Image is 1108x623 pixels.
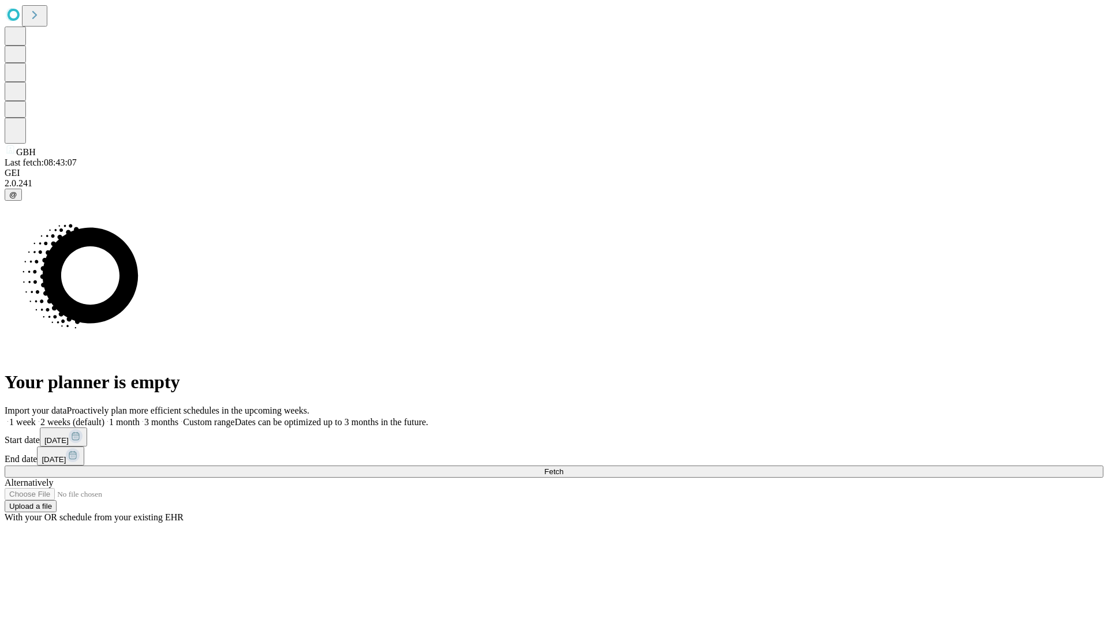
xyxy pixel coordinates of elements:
[16,147,36,157] span: GBH
[5,512,184,522] span: With your OR schedule from your existing EHR
[5,178,1103,189] div: 2.0.241
[9,190,17,199] span: @
[183,417,234,427] span: Custom range
[5,466,1103,478] button: Fetch
[5,427,1103,446] div: Start date
[5,500,57,512] button: Upload a file
[109,417,140,427] span: 1 month
[5,157,77,167] span: Last fetch: 08:43:07
[67,406,309,415] span: Proactively plan more efficient schedules in the upcoming weeks.
[40,417,104,427] span: 2 weeks (default)
[42,455,66,464] span: [DATE]
[40,427,87,446] button: [DATE]
[37,446,84,466] button: [DATE]
[5,189,22,201] button: @
[5,406,67,415] span: Import your data
[5,371,1103,393] h1: Your planner is empty
[235,417,428,427] span: Dates can be optimized up to 3 months in the future.
[5,168,1103,178] div: GEI
[144,417,178,427] span: 3 months
[9,417,36,427] span: 1 week
[5,446,1103,466] div: End date
[5,478,53,487] span: Alternatively
[44,436,69,445] span: [DATE]
[544,467,563,476] span: Fetch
